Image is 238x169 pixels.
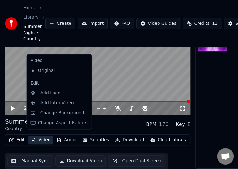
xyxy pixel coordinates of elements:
[110,18,134,29] button: FAQ
[183,18,221,29] button: Credits11
[23,24,45,42] span: Summer Night • Country
[28,66,81,76] div: Original
[136,18,180,29] button: Video Guides
[159,121,168,128] div: 170
[187,121,190,128] div: E
[146,121,156,128] div: BPM
[28,118,91,128] div: Change Aspect Ratio
[5,17,17,30] img: youka
[40,90,61,96] div: Add Logo
[24,105,34,111] span: 2:26
[23,14,39,20] a: Library
[217,148,234,165] div: Open chat
[40,100,74,106] div: Add Intro Video
[23,5,36,11] a: Home
[78,18,107,29] button: Import
[28,78,91,88] div: Edit
[7,155,53,167] button: Manual Sync
[194,20,209,27] span: Credits
[28,136,53,144] button: Video
[158,137,186,143] div: Cloud Library
[108,155,165,167] button: Open Dual Screen
[80,136,111,144] button: Subtitles
[23,5,45,42] nav: breadcrumb
[212,20,218,27] span: 11
[5,126,50,132] div: Country
[5,117,50,126] div: Summer Night
[54,136,79,144] button: Audio
[28,56,91,66] div: Video
[24,105,39,111] div: /
[40,110,84,116] div: Change Background
[176,121,185,128] div: Key
[6,136,27,144] button: Edit
[45,18,75,29] button: Create
[113,136,147,144] button: Download
[55,155,106,167] button: Download Video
